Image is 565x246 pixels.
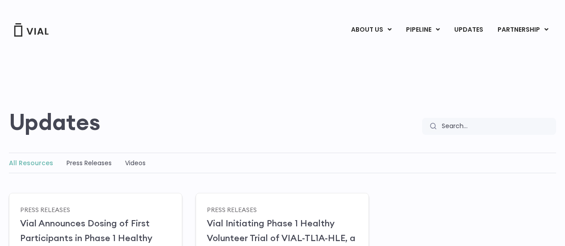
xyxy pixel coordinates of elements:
[447,22,490,38] a: UPDATES
[20,205,70,213] a: Press Releases
[9,158,53,167] a: All Resources
[125,158,146,167] a: Videos
[399,22,447,38] a: PIPELINEMenu Toggle
[207,205,257,213] a: Press Releases
[490,22,556,38] a: PARTNERSHIPMenu Toggle
[9,109,100,135] h2: Updates
[67,158,112,167] a: Press Releases
[344,22,398,38] a: ABOUT USMenu Toggle
[13,23,49,37] img: Vial Logo
[436,118,556,135] input: Search...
